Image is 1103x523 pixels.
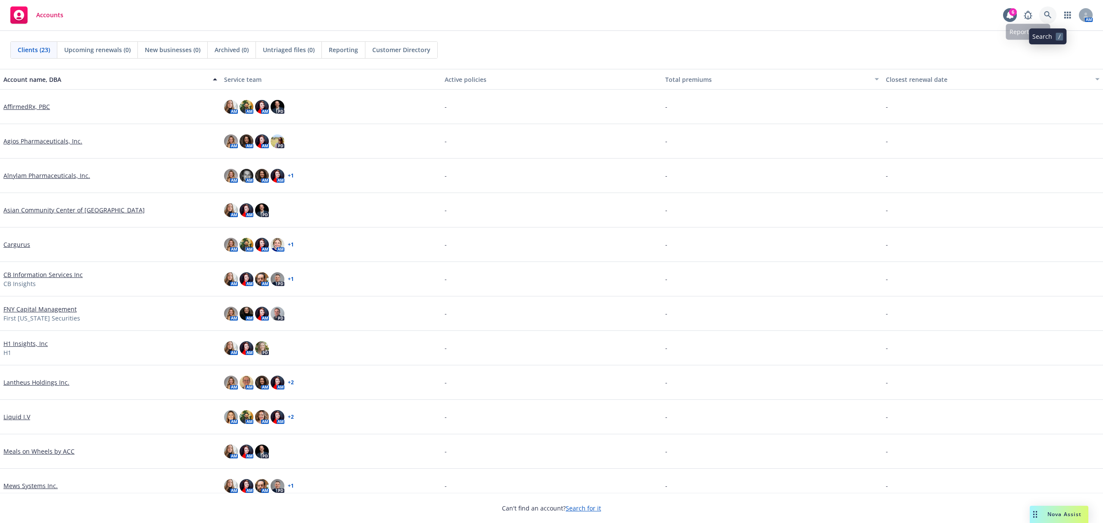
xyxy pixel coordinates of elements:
span: - [445,274,447,283]
img: photo [271,410,284,424]
a: Lantheus Holdings Inc. [3,378,69,387]
img: photo [271,479,284,493]
a: + 1 [288,173,294,178]
img: photo [240,341,253,355]
a: FNY Capital Management [3,305,77,314]
img: photo [224,203,238,217]
a: Meals on Wheels by ACC [3,447,75,456]
img: photo [255,445,269,458]
a: Switch app [1059,6,1076,24]
img: photo [224,134,238,148]
span: New businesses (0) [145,45,200,54]
span: - [886,481,888,490]
a: Asian Community Center of [GEOGRAPHIC_DATA] [3,205,145,215]
span: - [886,137,888,146]
img: photo [240,238,253,252]
img: photo [240,272,253,286]
span: Nova Assist [1047,511,1081,518]
img: photo [255,134,269,148]
span: - [886,274,888,283]
img: photo [271,169,284,183]
button: Active policies [441,69,662,90]
img: photo [271,376,284,389]
img: photo [224,445,238,458]
span: - [445,481,447,490]
span: - [445,447,447,456]
span: - [445,240,447,249]
span: - [886,205,888,215]
span: - [665,447,667,456]
img: photo [271,272,284,286]
span: - [445,378,447,387]
span: Upcoming renewals (0) [64,45,131,54]
span: - [665,481,667,490]
span: - [886,447,888,456]
span: - [665,412,667,421]
span: Customer Directory [372,45,430,54]
span: - [445,137,447,146]
img: photo [240,203,253,217]
span: - [445,171,447,180]
span: - [665,378,667,387]
div: Service team [224,75,438,84]
img: photo [240,410,253,424]
img: photo [240,445,253,458]
button: Total premiums [662,69,882,90]
img: photo [255,307,269,321]
div: Total premiums [665,75,869,84]
img: photo [224,169,238,183]
span: - [445,102,447,111]
span: - [886,102,888,111]
div: Account name, DBA [3,75,208,84]
a: Report a Bug [1019,6,1037,24]
span: - [445,343,447,352]
span: - [665,137,667,146]
img: photo [224,410,238,424]
span: - [665,274,667,283]
a: + 1 [288,277,294,282]
img: photo [255,272,269,286]
img: photo [271,134,284,148]
span: CB Insights [3,279,36,288]
img: photo [255,238,269,252]
a: Search for it [566,504,601,512]
a: Cargurus [3,240,30,249]
img: photo [255,100,269,114]
a: Mews Systems Inc. [3,481,58,490]
span: - [665,171,667,180]
a: Search [1039,6,1056,24]
div: 6 [1009,8,1017,16]
img: photo [240,100,253,114]
a: + 2 [288,380,294,385]
a: CB Information Services Inc [3,270,83,279]
img: photo [255,341,269,355]
span: - [886,343,888,352]
img: photo [224,341,238,355]
span: Can't find an account? [502,504,601,513]
span: - [445,309,447,318]
span: Accounts [36,12,63,19]
span: - [665,240,667,249]
img: photo [240,307,253,321]
div: Drag to move [1030,506,1041,523]
a: AffirmedRx, PBC [3,102,50,111]
span: - [445,205,447,215]
span: Untriaged files (0) [263,45,315,54]
img: photo [240,134,253,148]
span: - [886,378,888,387]
span: Reporting [329,45,358,54]
img: photo [224,307,238,321]
img: photo [224,272,238,286]
img: photo [240,169,253,183]
img: photo [224,479,238,493]
img: photo [255,169,269,183]
img: photo [271,307,284,321]
button: Closest renewal date [882,69,1103,90]
a: Alnylam Pharmaceuticals, Inc. [3,171,90,180]
span: - [665,102,667,111]
img: photo [271,238,284,252]
a: + 1 [288,242,294,247]
a: H1 Insights, Inc [3,339,48,348]
img: photo [240,479,253,493]
span: - [886,412,888,421]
